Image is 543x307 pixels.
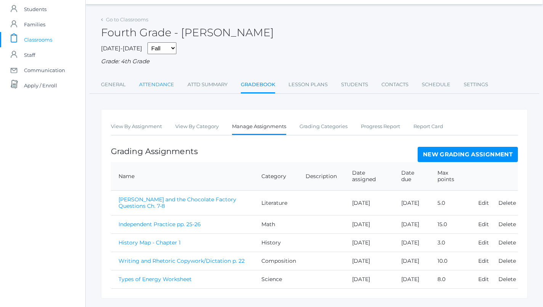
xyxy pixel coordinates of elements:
a: Independent Practice pp. 25-26 [119,221,201,228]
a: Edit [478,276,489,283]
a: Delete [498,221,516,228]
span: Staff [24,47,35,63]
td: History [254,234,298,252]
td: [DATE] [394,191,430,215]
span: Communication [24,63,65,78]
a: Writing and Rhetoric Copywork/Dictation p. 22 [119,257,245,264]
a: Edit [478,221,489,228]
a: Go to Classrooms [106,16,148,23]
td: [DATE] [394,270,430,289]
a: Gradebook [241,77,275,93]
a: Progress Report [361,119,400,134]
a: Contacts [381,77,408,92]
a: Schedule [422,77,450,92]
span: Families [24,17,45,32]
a: Lesson Plans [288,77,328,92]
td: [DATE] [344,252,394,270]
a: History Map - Chapter 1 [119,239,181,246]
td: Literature [254,191,298,215]
h2: Fourth Grade - [PERSON_NAME] [101,27,274,39]
a: Delete [498,276,516,283]
a: Types of Energy Worksheet [119,276,192,283]
h1: Grading Assignments [111,147,198,156]
th: Date due [394,162,430,191]
td: [DATE] [394,234,430,252]
a: Delete [498,239,516,246]
th: Date assigned [344,162,394,191]
td: [DATE] [344,270,394,289]
a: Edit [478,239,489,246]
a: Manage Assignments [232,119,286,135]
a: Delete [498,257,516,264]
td: 10.0 [430,252,471,270]
a: View By Category [175,119,219,134]
a: Report Card [413,119,443,134]
td: Math [254,215,298,234]
a: Attendance [139,77,174,92]
a: New Grading Assignment [418,147,518,162]
div: Grade: 4th Grade [101,57,528,66]
a: Students [341,77,368,92]
td: [DATE] [344,191,394,215]
a: Edit [478,257,489,264]
td: 15.0 [430,215,471,234]
a: Edit [478,199,489,206]
td: Science [254,270,298,289]
td: [DATE] [344,234,394,252]
a: Grading Categories [300,119,348,134]
a: Attd Summary [187,77,227,92]
th: Category [254,162,298,191]
span: Classrooms [24,32,52,47]
td: [DATE] [394,252,430,270]
span: Apply / Enroll [24,78,57,93]
a: Settings [464,77,488,92]
td: [DATE] [344,215,394,234]
span: [DATE]-[DATE] [101,45,142,52]
a: General [101,77,126,92]
a: View By Assignment [111,119,162,134]
a: [PERSON_NAME] and the Chocolate Factory Questions Ch. 7-8 [119,196,236,209]
th: Description [298,162,344,191]
th: Name [111,162,254,191]
td: 3.0 [430,234,471,252]
a: Delete [498,199,516,206]
td: Composition [254,252,298,270]
td: 5.0 [430,191,471,215]
th: Max points [430,162,471,191]
td: [DATE] [394,215,430,234]
td: 8.0 [430,270,471,289]
span: Students [24,2,46,17]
